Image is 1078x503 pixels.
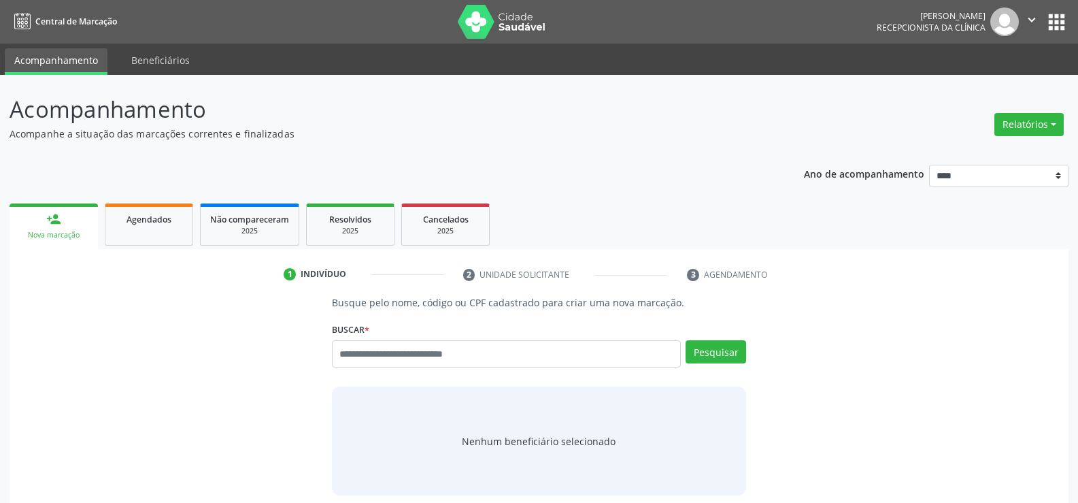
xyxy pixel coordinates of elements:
[210,226,289,236] div: 2025
[877,10,986,22] div: [PERSON_NAME]
[46,212,61,227] div: person_add
[462,434,616,449] span: Nenhum beneficiário selecionado
[316,226,384,236] div: 2025
[19,230,88,240] div: Nova marcação
[804,165,924,182] p: Ano de acompanhamento
[35,16,117,27] span: Central de Marcação
[301,268,346,280] div: Indivíduo
[329,214,371,225] span: Resolvidos
[1024,12,1039,27] i: 
[127,214,171,225] span: Agendados
[686,340,746,363] button: Pesquisar
[332,295,746,310] p: Busque pelo nome, código ou CPF cadastrado para criar uma nova marcação.
[332,319,369,340] label: Buscar
[284,268,296,280] div: 1
[122,48,199,72] a: Beneficiários
[210,214,289,225] span: Não compareceram
[877,22,986,33] span: Recepcionista da clínica
[10,93,751,127] p: Acompanhamento
[423,214,469,225] span: Cancelados
[10,127,751,141] p: Acompanhe a situação das marcações correntes e finalizadas
[1045,10,1068,34] button: apps
[10,10,117,33] a: Central de Marcação
[994,113,1064,136] button: Relatórios
[5,48,107,75] a: Acompanhamento
[990,7,1019,36] img: img
[411,226,479,236] div: 2025
[1019,7,1045,36] button: 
